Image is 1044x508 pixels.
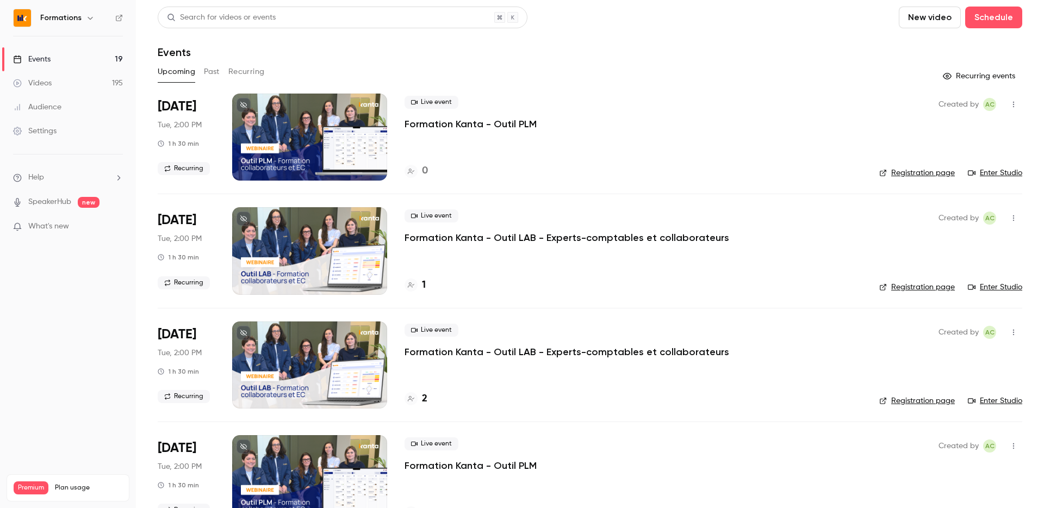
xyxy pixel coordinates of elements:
[13,54,51,65] div: Events
[965,7,1022,28] button: Schedule
[158,253,199,262] div: 1 h 30 min
[422,164,428,178] h4: 0
[405,324,458,337] span: Live event
[968,282,1022,293] a: Enter Studio
[158,481,199,490] div: 1 h 30 min
[405,437,458,450] span: Live event
[158,46,191,59] h1: Events
[158,439,196,457] span: [DATE]
[405,345,729,358] a: Formation Kanta - Outil LAB - Experts-comptables et collaborateurs
[78,197,100,208] span: new
[158,233,202,244] span: Tue, 2:00 PM
[204,63,220,80] button: Past
[985,439,995,453] span: AC
[158,139,199,148] div: 1 h 30 min
[422,392,427,406] h4: 2
[96,494,122,504] p: / 300
[96,496,105,503] span: 233
[983,212,996,225] span: Anaïs Cachelou
[879,282,955,293] a: Registration page
[228,63,265,80] button: Recurring
[939,326,979,339] span: Created by
[13,126,57,137] div: Settings
[939,212,979,225] span: Created by
[110,222,123,232] iframe: Noticeable Trigger
[167,12,276,23] div: Search for videos or events
[158,212,196,229] span: [DATE]
[985,212,995,225] span: AC
[968,168,1022,178] a: Enter Studio
[158,94,215,181] div: Aug 12 Tue, 2:00 PM (Europe/Paris)
[13,102,61,113] div: Audience
[939,439,979,453] span: Created by
[158,326,196,343] span: [DATE]
[158,461,202,472] span: Tue, 2:00 PM
[28,196,71,208] a: SpeakerHub
[422,278,426,293] h4: 1
[405,209,458,222] span: Live event
[28,172,44,183] span: Help
[983,98,996,111] span: Anaïs Cachelou
[985,326,995,339] span: AC
[40,13,82,23] h6: Formations
[14,9,31,27] img: Formations
[158,162,210,175] span: Recurring
[13,172,123,183] li: help-dropdown-opener
[985,98,995,111] span: AC
[158,276,210,289] span: Recurring
[879,395,955,406] a: Registration page
[158,63,195,80] button: Upcoming
[158,98,196,115] span: [DATE]
[983,439,996,453] span: Anaïs Cachelou
[879,168,955,178] a: Registration page
[158,207,215,294] div: Aug 12 Tue, 2:00 PM (Europe/Paris)
[983,326,996,339] span: Anaïs Cachelou
[55,484,122,492] span: Plan usage
[158,321,215,408] div: Aug 19 Tue, 2:00 PM (Europe/Paris)
[405,278,426,293] a: 1
[405,392,427,406] a: 2
[405,231,729,244] a: Formation Kanta - Outil LAB - Experts-comptables et collaborateurs
[939,98,979,111] span: Created by
[28,221,69,232] span: What's new
[158,348,202,358] span: Tue, 2:00 PM
[405,117,537,131] a: Formation Kanta - Outil PLM
[938,67,1022,85] button: Recurring events
[14,494,34,504] p: Videos
[405,459,537,472] a: Formation Kanta - Outil PLM
[158,367,199,376] div: 1 h 30 min
[14,481,48,494] span: Premium
[405,164,428,178] a: 0
[13,78,52,89] div: Videos
[158,120,202,131] span: Tue, 2:00 PM
[899,7,961,28] button: New video
[968,395,1022,406] a: Enter Studio
[158,390,210,403] span: Recurring
[405,96,458,109] span: Live event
